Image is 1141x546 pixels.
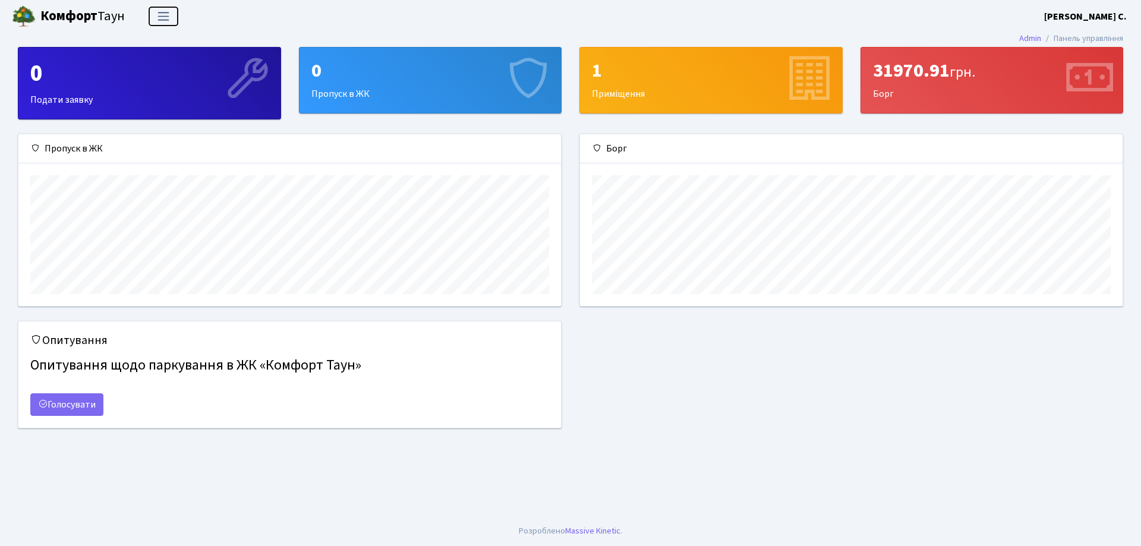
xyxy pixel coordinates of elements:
[30,352,549,379] h4: Опитування щодо паркування в ЖК «Комфорт Таун»
[861,48,1123,113] div: Борг
[40,7,97,26] b: Комфорт
[1041,32,1123,45] li: Панель управління
[12,5,36,29] img: logo.png
[1001,26,1141,51] nav: breadcrumb
[30,333,549,348] h5: Опитування
[311,59,550,82] div: 0
[299,47,562,113] a: 0Пропуск в ЖК
[1019,32,1041,45] a: Admin
[592,59,830,82] div: 1
[519,525,565,537] a: Розроблено
[18,47,281,119] a: 0Подати заявку
[18,134,561,163] div: Пропуск в ЖК
[1044,10,1127,23] b: [PERSON_NAME] С.
[950,62,975,83] span: грн.
[565,525,620,537] a: Massive Kinetic
[30,59,269,88] div: 0
[40,7,125,27] span: Таун
[1044,10,1127,24] a: [PERSON_NAME] С.
[580,48,842,113] div: Приміщення
[30,393,103,416] a: Голосувати
[149,7,178,26] button: Переключити навігацію
[519,525,622,538] div: .
[873,59,1111,82] div: 31970.91
[579,47,843,113] a: 1Приміщення
[580,134,1123,163] div: Борг
[300,48,562,113] div: Пропуск в ЖК
[18,48,280,119] div: Подати заявку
